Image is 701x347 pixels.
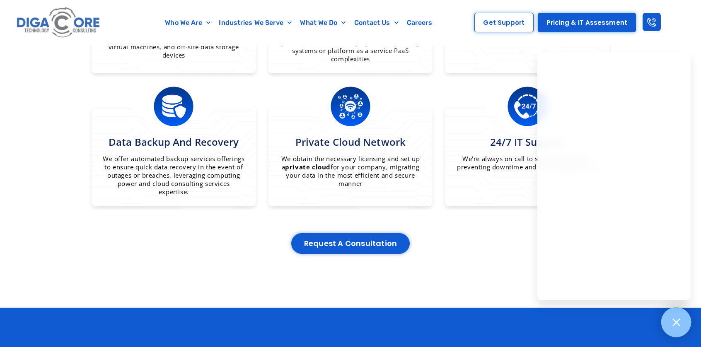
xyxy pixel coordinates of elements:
img: Network WiFi - Digacore [330,86,371,127]
a: Pricing & IT Assessment [538,13,636,32]
p: We're always on call to support your tech, preventing downtime and technology failures [455,154,599,171]
img: 24/7 Help Desk [507,86,548,127]
p: We offer automated backup services offerings to ensure quick data recovery in the event of outage... [102,154,246,196]
a: Request a Consultation [291,233,410,254]
a: Who We Are [161,13,215,32]
img: Data Backup and Recovery - Digacore [153,86,194,127]
nav: Menu [139,13,458,32]
a: Get Support [474,13,533,32]
strong: private cloud [285,163,331,171]
span: 24/7 IT Support [490,135,564,149]
a: Careers [403,13,437,32]
a: What We Do [296,13,350,32]
a: Industries We Serve [215,13,296,32]
span: Pricing & IT Assessment [546,19,627,26]
p: We obtain the necessary licensing and set up a for your company, migrating your data in the most ... [279,154,423,188]
img: Digacore logo 1 [15,4,103,41]
a: Contact Us [350,13,403,32]
span: Private Cloud Network [295,135,406,149]
span: Get Support [483,19,525,26]
span: Data Backup and Recovery [109,135,239,149]
iframe: Chatgenie Messenger [537,52,691,300]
